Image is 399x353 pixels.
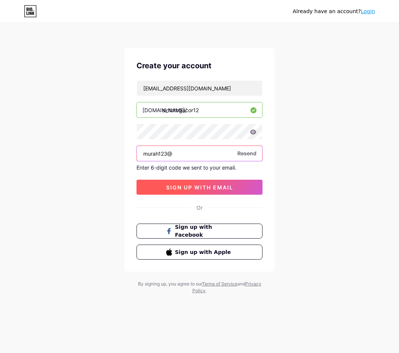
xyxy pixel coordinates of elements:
span: sign up with email [166,184,233,191]
a: Terms of Service [202,281,237,287]
span: Sign up with Facebook [175,223,233,239]
button: Sign up with Apple [136,245,262,260]
div: Create your account [136,60,262,71]
span: Resend [237,149,256,157]
input: username [137,102,262,117]
div: Already have an account? [293,8,375,15]
a: Login [361,8,375,14]
div: Enter 6-digit code we sent to your email. [136,164,262,171]
input: Email [137,81,262,96]
span: Sign up with Apple [175,248,233,256]
input: Paste login code [137,146,262,161]
button: sign up with email [136,180,262,195]
div: Or [196,204,202,212]
div: By signing up, you agree to our and . [136,281,263,294]
div: [DOMAIN_NAME]/ [142,106,187,114]
button: Sign up with Facebook [136,224,262,239]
